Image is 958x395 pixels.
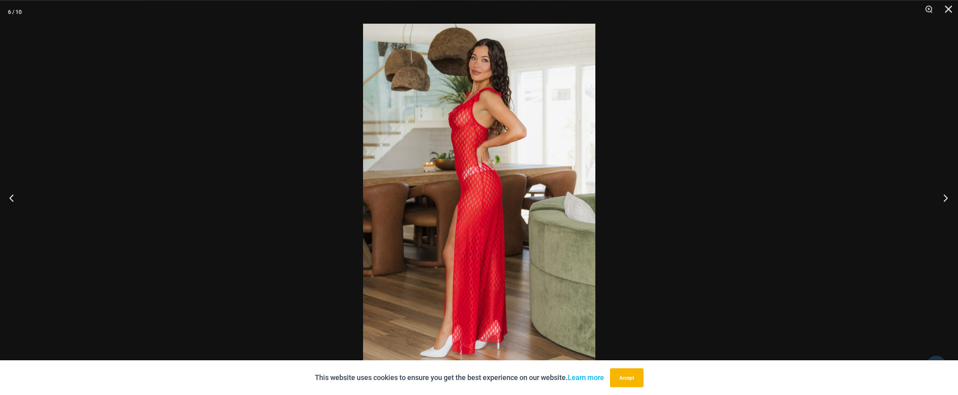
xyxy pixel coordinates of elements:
img: Sometimes Red 587 Dress 03 [363,24,595,371]
p: This website uses cookies to ensure you get the best experience on our website. [315,372,604,384]
div: 6 / 10 [8,6,22,18]
button: Accept [610,368,644,387]
button: Next [928,178,958,217]
a: Learn more [568,373,604,382]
